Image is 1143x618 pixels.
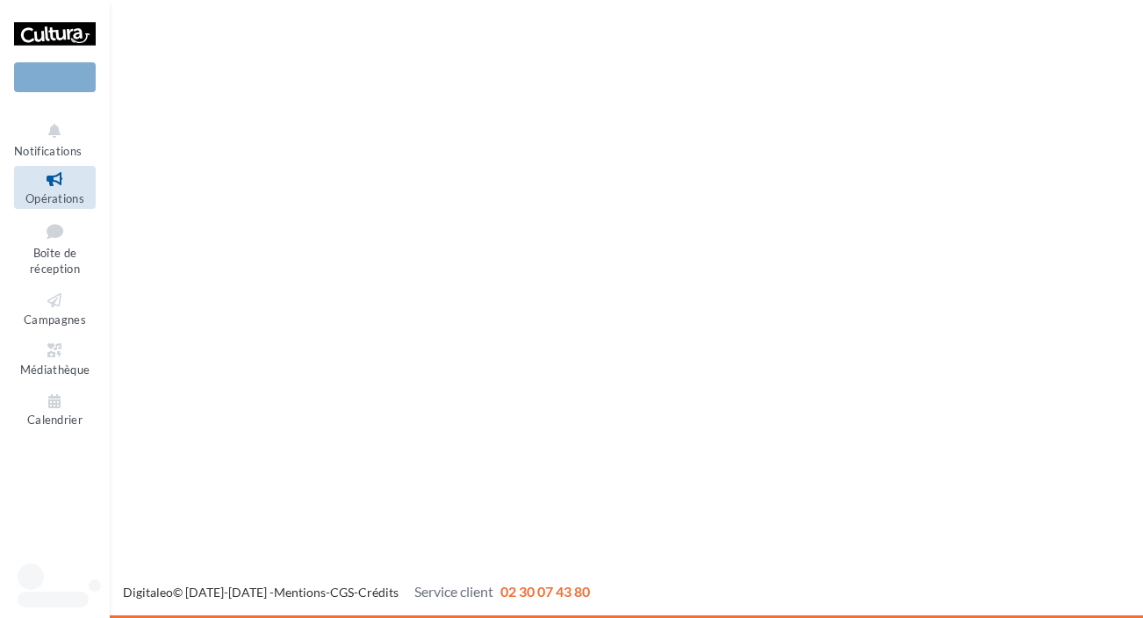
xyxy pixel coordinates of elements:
span: Notifications [14,144,82,158]
span: © [DATE]-[DATE] - - - [123,585,590,600]
div: Nouvelle campagne [14,62,96,92]
a: Crédits [358,585,399,600]
a: Opérations [14,166,96,209]
span: Campagnes [24,313,86,327]
span: Médiathèque [20,363,90,377]
span: Opérations [25,191,84,205]
a: Boîte de réception [14,216,96,280]
a: Mentions [274,585,326,600]
a: Digitaleo [123,585,173,600]
span: Service client [414,583,493,600]
a: Médiathèque [14,337,96,380]
a: CGS [330,585,354,600]
span: 02 30 07 43 80 [500,583,590,600]
a: Calendrier [14,388,96,431]
span: Calendrier [27,413,83,428]
span: Boîte de réception [30,246,80,277]
a: Campagnes [14,287,96,330]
